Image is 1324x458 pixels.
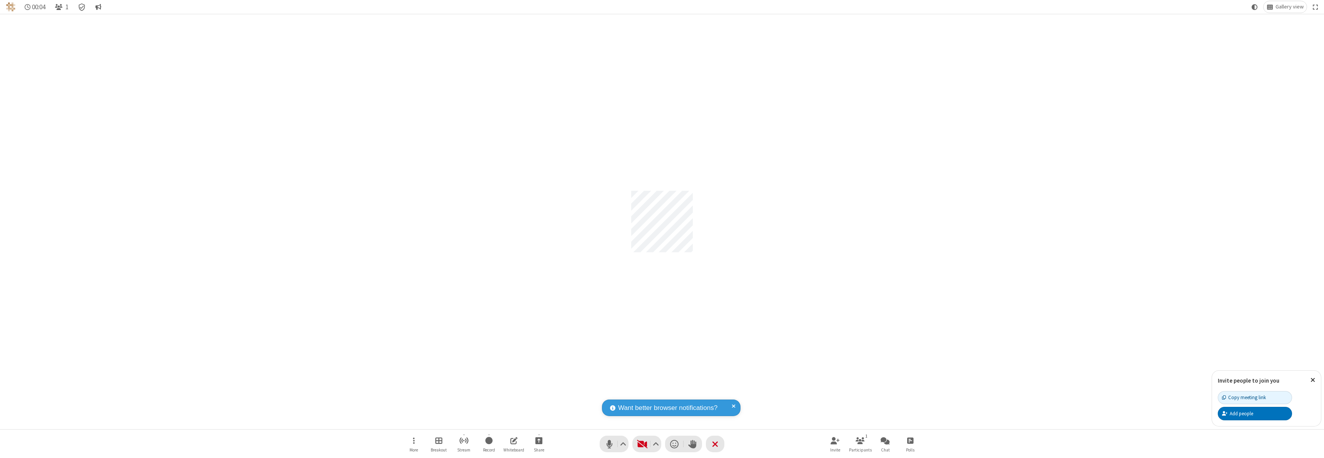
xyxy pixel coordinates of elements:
[65,3,69,11] span: 1
[1276,4,1304,10] span: Gallery view
[1218,377,1279,384] label: Invite people to join you
[849,433,872,455] button: Open participant list
[427,433,450,455] button: Manage Breakout Rooms
[32,3,45,11] span: 00:04
[1264,1,1307,13] button: Change layout
[849,448,872,452] span: Participants
[632,436,661,452] button: Start video (⌘+Shift+V)
[1218,391,1292,404] button: Copy meeting link
[1305,371,1321,390] button: Close popover
[410,448,418,452] span: More
[906,448,914,452] span: Polls
[502,433,525,455] button: Open shared whiteboard
[6,2,15,12] img: QA Selenium DO NOT DELETE OR CHANGE
[527,433,550,455] button: Start sharing
[1310,1,1321,13] button: Fullscreen
[1222,394,1266,401] div: Copy meeting link
[618,403,717,413] span: Want better browser notifications?
[534,448,544,452] span: Share
[824,433,847,455] button: Invite participants (⌘+Shift+I)
[600,436,629,452] button: Mute (⌘+Shift+A)
[651,436,661,452] button: Video setting
[503,448,524,452] span: Whiteboard
[431,448,447,452] span: Breakout
[863,433,870,440] div: 1
[830,448,840,452] span: Invite
[457,448,470,452] span: Stream
[483,448,495,452] span: Record
[1218,407,1292,420] button: Add people
[52,1,72,13] button: Open participant list
[899,433,922,455] button: Open poll
[452,433,475,455] button: Start streaming
[618,436,629,452] button: Audio settings
[477,433,500,455] button: Start recording
[874,433,897,455] button: Open chat
[22,1,49,13] div: Timer
[881,448,890,452] span: Chat
[402,433,425,455] button: Open menu
[92,1,104,13] button: Conversation
[665,436,684,452] button: Send a reaction
[684,436,702,452] button: Raise hand
[1249,1,1261,13] button: Using system theme
[706,436,724,452] button: End or leave meeting
[75,1,89,13] div: Meeting details Encryption enabled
